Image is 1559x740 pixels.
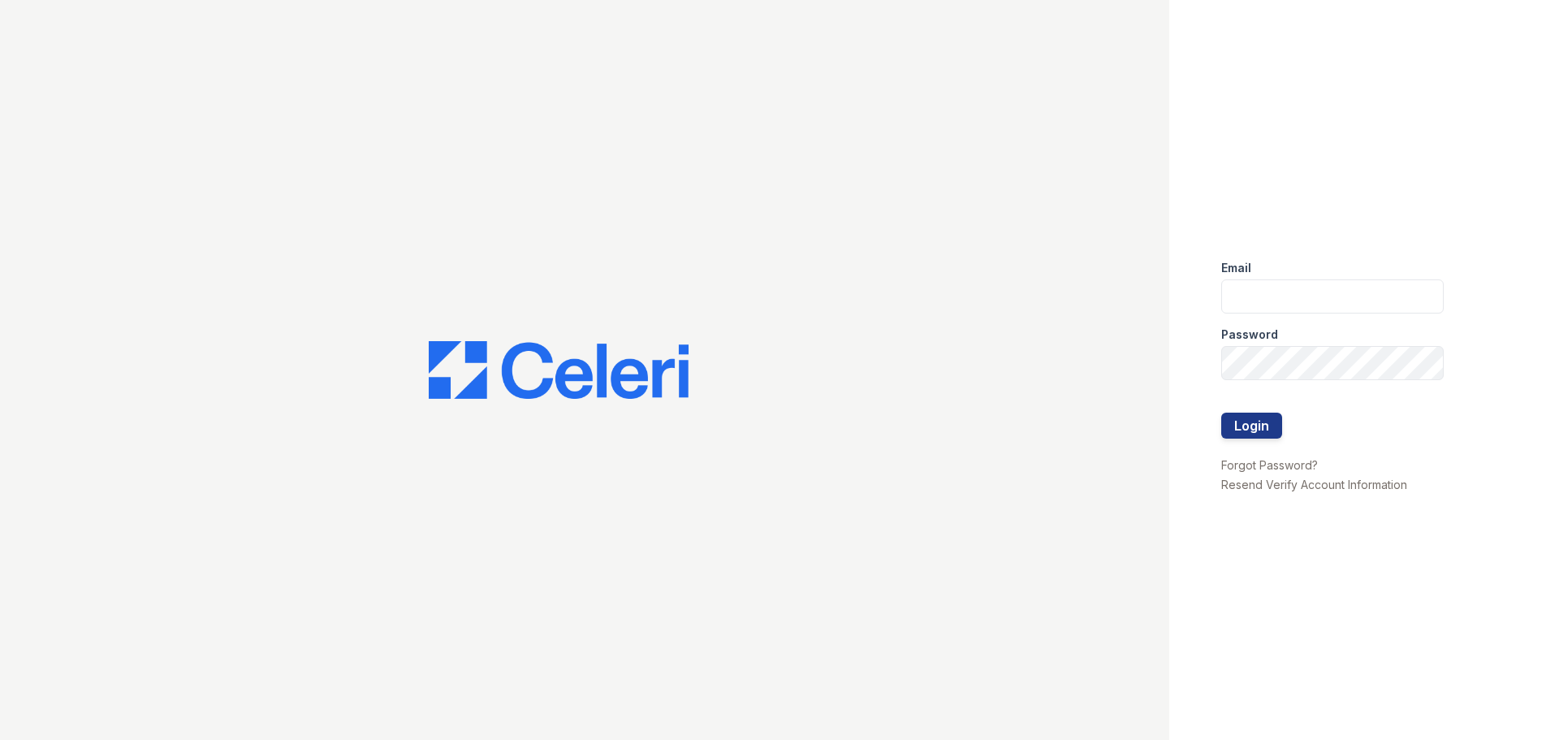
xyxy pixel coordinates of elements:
[1221,478,1407,491] a: Resend Verify Account Information
[1221,413,1282,439] button: Login
[1221,458,1318,472] a: Forgot Password?
[1221,327,1278,343] label: Password
[429,341,689,400] img: CE_Logo_Blue-a8612792a0a2168367f1c8372b55b34899dd931a85d93a1a3d3e32e68fde9ad4.png
[1221,260,1251,276] label: Email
